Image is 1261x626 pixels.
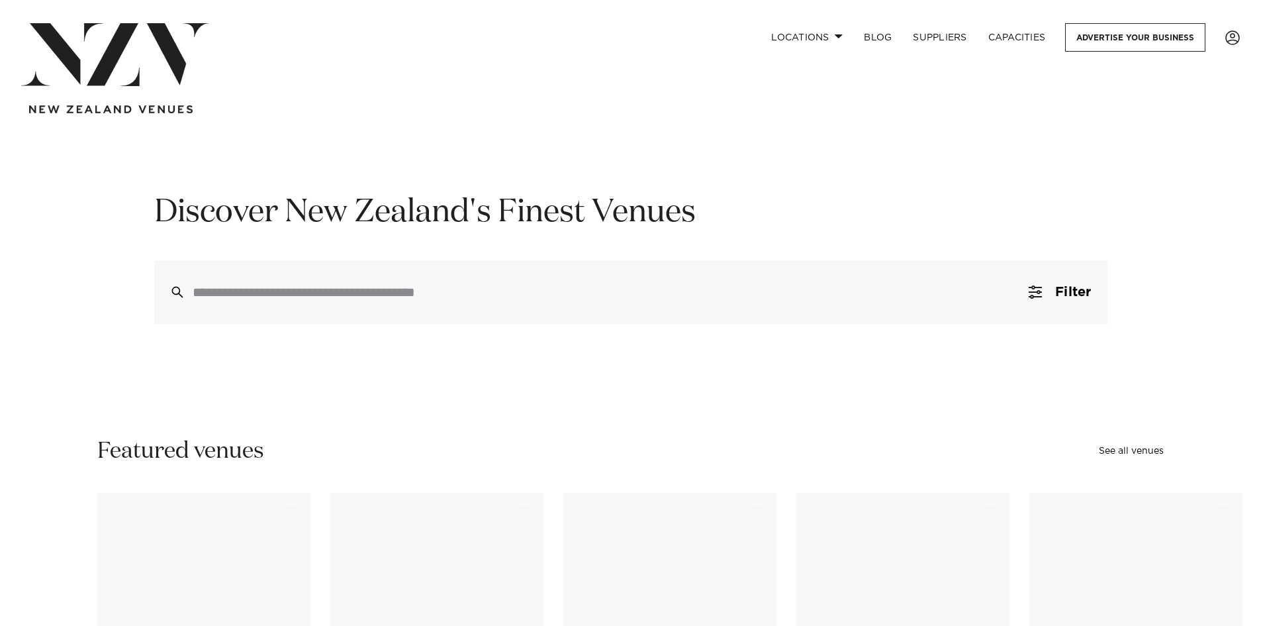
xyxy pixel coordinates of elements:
[97,437,264,466] h2: Featured venues
[21,23,209,86] img: nzv-logo.png
[1099,446,1164,456] a: See all venues
[978,23,1056,52] a: Capacities
[154,192,1107,234] h1: Discover New Zealand's Finest Venues
[853,23,902,52] a: BLOG
[1055,286,1091,299] span: Filter
[761,23,853,52] a: Locations
[1065,23,1205,52] a: Advertise your business
[29,105,193,114] img: new-zealand-venues-text.png
[1013,260,1107,324] button: Filter
[902,23,977,52] a: SUPPLIERS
